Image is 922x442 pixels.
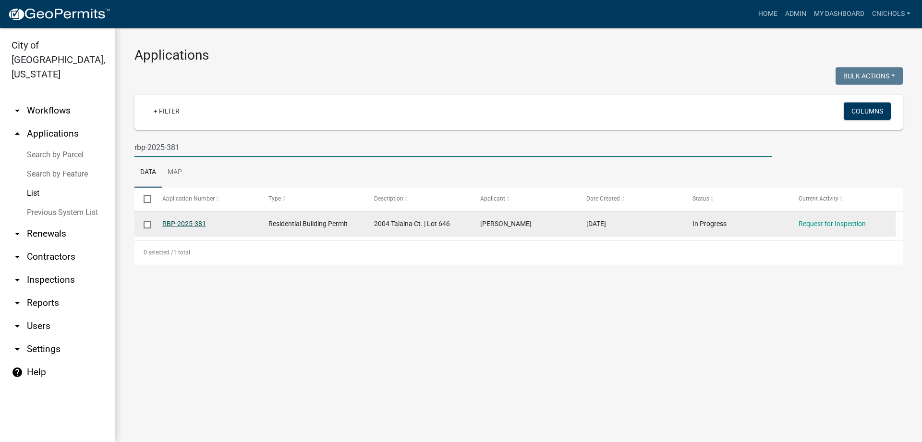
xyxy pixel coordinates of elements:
[12,105,23,116] i: arrow_drop_down
[799,195,838,202] span: Current Activity
[12,297,23,309] i: arrow_drop_down
[134,157,162,188] a: Data
[799,220,866,227] a: Request for Inspection
[12,343,23,355] i: arrow_drop_down
[781,5,810,23] a: Admin
[134,240,903,265] div: 1 total
[586,195,620,202] span: Date Created
[12,228,23,240] i: arrow_drop_down
[134,138,772,157] input: Search for applications
[162,157,188,188] a: Map
[868,5,914,23] a: cnichols
[789,188,896,211] datatable-header-cell: Current Activity
[268,195,281,202] span: Type
[162,195,215,202] span: Application Number
[146,102,187,120] a: + Filter
[471,188,577,211] datatable-header-cell: Applicant
[134,47,903,63] h3: Applications
[754,5,781,23] a: Home
[683,188,789,211] datatable-header-cell: Status
[480,195,505,202] span: Applicant
[586,220,606,227] span: 10/09/2025
[365,188,471,211] datatable-header-cell: Description
[12,320,23,332] i: arrow_drop_down
[577,188,683,211] datatable-header-cell: Date Created
[144,249,173,256] span: 0 selected /
[810,5,868,23] a: My Dashboard
[259,188,365,211] datatable-header-cell: Type
[480,220,532,227] span: Stacy
[12,274,23,286] i: arrow_drop_down
[12,128,23,139] i: arrow_drop_up
[374,195,403,202] span: Description
[12,366,23,378] i: help
[836,67,903,85] button: Bulk Actions
[12,251,23,263] i: arrow_drop_down
[162,220,206,227] a: RBP-2025-381
[692,220,727,227] span: In Progress
[134,188,153,211] datatable-header-cell: Select
[153,188,259,211] datatable-header-cell: Application Number
[844,102,891,120] button: Columns
[374,220,450,227] span: 2004 Talaina Ct. | Lot 646
[268,220,348,227] span: Residential Building Permit
[692,195,709,202] span: Status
